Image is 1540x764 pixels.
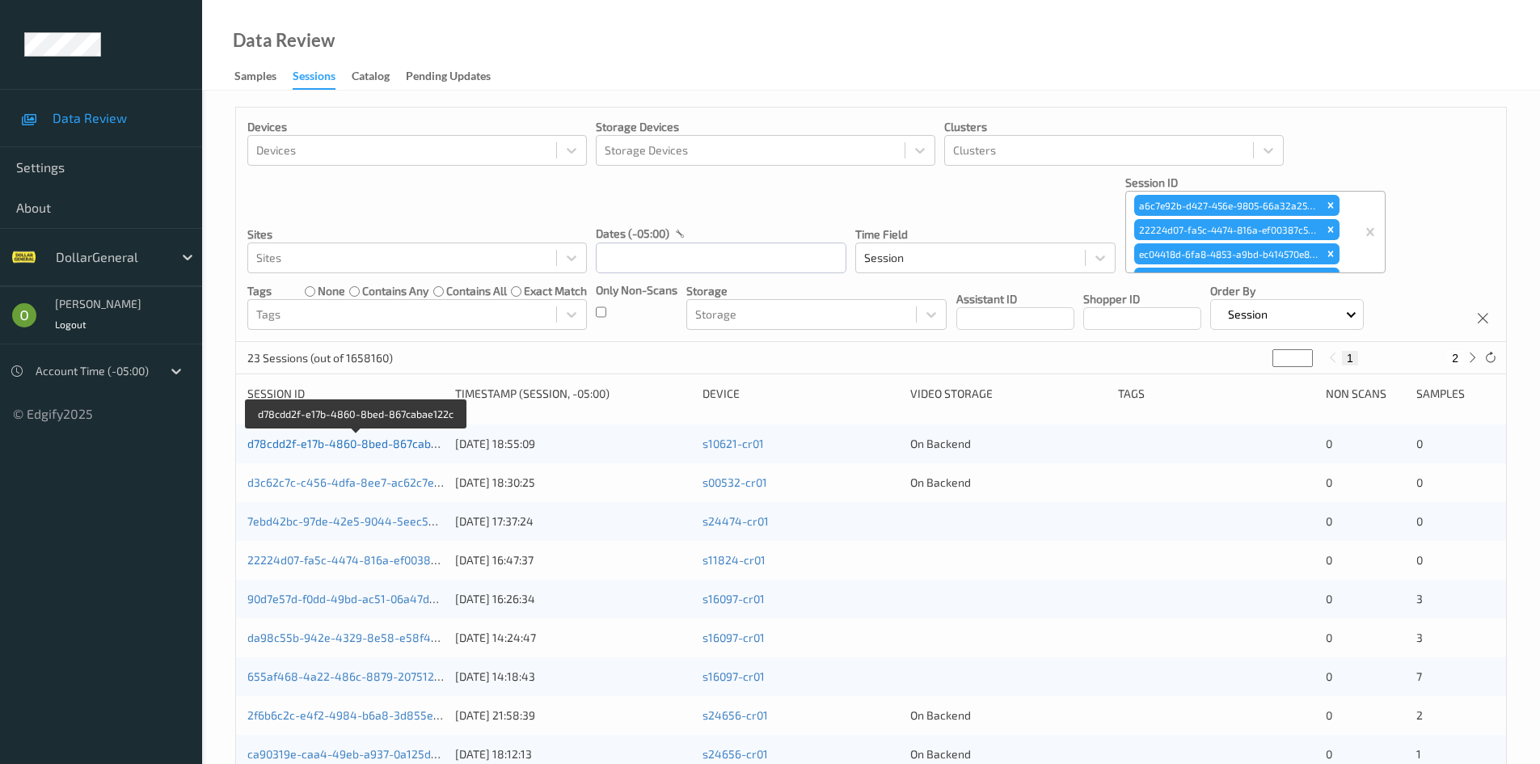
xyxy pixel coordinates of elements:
label: contains any [362,283,428,299]
a: d78cdd2f-e17b-4860-8bed-867cabae122c [247,437,467,450]
a: s10621-cr01 [702,437,764,450]
label: exact match [524,283,587,299]
span: 0 [1416,475,1423,489]
p: Shopper ID [1083,291,1201,307]
a: s16097-cr01 [702,631,765,644]
p: Session [1222,306,1273,323]
div: [DATE] 18:55:09 [455,436,691,452]
a: Sessions [293,65,352,90]
p: Order By [1210,283,1365,299]
div: 22224d07-fa5c-4474-816a-ef00387c53c8 [1134,219,1322,240]
a: s24656-cr01 [702,747,768,761]
div: [DATE] 17:37:24 [455,513,691,530]
a: Catalog [352,65,406,88]
span: 0 [1326,475,1332,489]
div: Pending Updates [406,68,491,88]
a: da98c55b-942e-4329-8e58-e58f4a1a3178 [247,631,473,644]
div: Non Scans [1326,386,1404,402]
div: Video Storage [910,386,1107,402]
span: 0 [1326,669,1332,683]
div: [DATE] 18:12:13 [455,746,691,762]
a: 90d7e57d-f0dd-49bd-ac51-06a47ddb4fcd [247,592,466,606]
label: contains all [446,283,507,299]
div: Session ID [247,386,444,402]
div: [DATE] 16:47:37 [455,552,691,568]
a: s11824-cr01 [702,553,766,567]
div: Remove 22224d07-fa5c-4474-816a-ef00387c53c8 [1322,219,1340,240]
span: 0 [1416,514,1423,528]
span: 3 [1416,592,1423,606]
div: Remove d78cdd2f-e17b-4860-8bed-867cabae122c [1322,268,1340,289]
a: d3c62c7c-c456-4dfa-8ee7-ac62c7e26bb6 [247,475,466,489]
div: Samples [234,68,276,88]
p: Sites [247,226,587,243]
div: ec04418d-6fa8-4853-a9bd-b414570e88c5 [1134,243,1322,264]
a: Pending Updates [406,65,507,88]
div: d78cdd2f-e17b-4860-8bed-867cabae122c [1134,268,1322,289]
span: 0 [1416,437,1423,450]
span: 1 [1416,747,1421,761]
button: 2 [1447,351,1463,365]
p: Clusters [944,119,1284,135]
div: On Backend [910,746,1107,762]
label: none [318,283,345,299]
div: a6c7e92b-d427-456e-9805-66a32a254947 [1134,195,1322,216]
p: Only Non-Scans [596,282,677,298]
span: 0 [1326,747,1332,761]
span: 2 [1416,708,1423,722]
button: 1 [1342,351,1358,365]
a: 22224d07-fa5c-4474-816a-ef00387c53c8 [247,553,468,567]
div: Remove a6c7e92b-d427-456e-9805-66a32a254947 [1322,195,1340,216]
div: Device [702,386,899,402]
span: 0 [1326,708,1332,722]
p: 23 Sessions (out of 1658160) [247,350,393,366]
span: 0 [1416,553,1423,567]
div: [DATE] 14:24:47 [455,630,691,646]
div: On Backend [910,707,1107,724]
span: 3 [1416,631,1423,644]
p: Storage Devices [596,119,935,135]
div: On Backend [910,475,1107,491]
span: 0 [1326,437,1332,450]
p: Devices [247,119,587,135]
a: s16097-cr01 [702,669,765,683]
div: Samples [1416,386,1495,402]
div: Tags [1118,386,1314,402]
div: On Backend [910,436,1107,452]
div: [DATE] 16:26:34 [455,591,691,607]
p: Storage [686,283,947,299]
div: Data Review [233,32,335,49]
p: Tags [247,283,272,299]
a: 2f6b6c2c-e4f2-4984-b6a8-3d855ee06577 [247,708,470,722]
p: dates (-05:00) [596,226,669,242]
span: 7 [1416,669,1422,683]
p: Time Field [855,226,1116,243]
div: Sessions [293,68,335,90]
p: Assistant ID [956,291,1074,307]
span: 0 [1326,553,1332,567]
a: Samples [234,65,293,88]
div: [DATE] 14:18:43 [455,669,691,685]
a: 7ebd42bc-97de-42e5-9044-5eec53d916f7 [247,514,469,528]
div: Timestamp (Session, -05:00) [455,386,691,402]
a: s00532-cr01 [702,475,767,489]
a: s24474-cr01 [702,514,769,528]
p: Session ID [1125,175,1386,191]
a: s16097-cr01 [702,592,765,606]
span: 0 [1326,631,1332,644]
a: s24656-cr01 [702,708,768,722]
span: 0 [1326,514,1332,528]
div: Remove ec04418d-6fa8-4853-a9bd-b414570e88c5 [1322,243,1340,264]
div: [DATE] 18:30:25 [455,475,691,491]
a: 655af468-4a22-486c-8879-207512ea82d4 [247,669,475,683]
div: Catalog [352,68,390,88]
span: 0 [1326,592,1332,606]
a: ca90319e-caa4-49eb-a937-0a125de5ed50 [247,747,470,761]
div: [DATE] 21:58:39 [455,707,691,724]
